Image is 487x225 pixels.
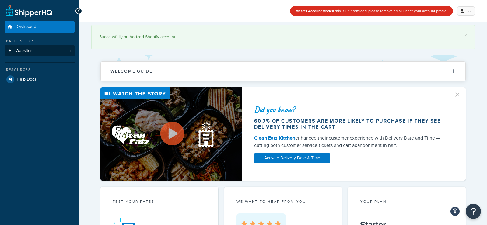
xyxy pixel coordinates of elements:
[5,21,75,33] a: Dashboard
[110,69,152,74] h2: Welcome Guide
[5,45,75,57] a: Websites1
[254,118,447,130] div: 60.7% of customers are more likely to purchase if they see delivery times in the cart
[101,62,465,81] button: Welcome Guide
[236,199,330,204] p: we want to hear from you
[5,74,75,85] a: Help Docs
[100,87,242,181] img: Video thumbnail
[464,33,467,38] a: ×
[16,48,33,54] span: Websites
[360,199,454,206] div: Your Plan
[5,45,75,57] li: Websites
[254,134,447,149] div: enhanced their customer experience with Delivery Date and Time — cutting both customer service ti...
[254,134,295,141] a: Clean Eatz Kitchen
[5,39,75,44] div: Basic Setup
[16,24,36,29] span: Dashboard
[296,8,332,14] strong: Master Account Mode
[254,153,330,163] a: Activate Delivery Date & Time
[113,199,206,206] div: Test your rates
[69,48,71,54] span: 1
[17,77,37,82] span: Help Docs
[466,204,481,219] button: Open Resource Center
[99,33,467,41] div: Successfully authorized Shopify account
[5,67,75,72] div: Resources
[290,6,453,16] div: If this is unintentional please remove email under your account profile.
[254,105,447,114] div: Did you know?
